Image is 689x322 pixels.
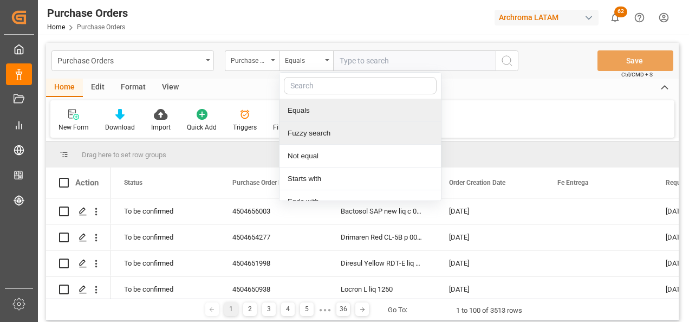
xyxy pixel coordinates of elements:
[495,10,599,25] div: Archroma LATAM
[279,99,441,122] div: Equals
[46,276,111,302] div: Press SPACE to select this row.
[495,7,603,28] button: Archroma LATAM
[82,151,166,159] span: Drag here to set row groups
[279,168,441,190] div: Starts with
[233,123,257,132] div: Triggers
[111,198,219,224] div: To be confirmed
[75,178,99,188] div: Action
[284,77,437,94] input: Search
[336,302,350,316] div: 36
[187,123,217,132] div: Quick Add
[627,5,652,30] button: Help Center
[111,276,219,302] div: To be confirmed
[496,50,518,71] button: search button
[436,224,544,250] div: [DATE]
[219,224,328,250] div: 4504654277
[614,7,627,17] span: 62
[279,50,333,71] button: close menu
[279,122,441,145] div: Fuzzy search
[328,198,436,224] div: Bactosol SAP new liq c 0150
[388,305,407,315] div: Go To:
[124,179,142,186] span: Status
[46,250,111,276] div: Press SPACE to select this row.
[83,79,113,97] div: Edit
[436,276,544,302] div: [DATE]
[603,5,627,30] button: show 62 new notifications
[449,179,505,186] span: Order Creation Date
[279,145,441,168] div: Not equal
[111,224,219,250] div: To be confirmed
[436,250,544,276] div: [DATE]
[300,302,314,316] div: 5
[232,179,301,186] span: Purchase Order Number
[151,123,171,132] div: Import
[46,198,111,224] div: Press SPACE to select this row.
[47,5,128,21] div: Purchase Orders
[46,79,83,97] div: Home
[219,198,328,224] div: 4504656003
[328,224,436,250] div: Drimaren Red CL-5B p 0025
[279,190,441,213] div: Ends with
[154,79,187,97] div: View
[51,50,214,71] button: open menu
[58,123,89,132] div: New Form
[281,302,295,316] div: 4
[333,50,496,71] input: Type to search
[557,179,588,186] span: Fe Entrega
[285,53,322,66] div: Equals
[231,53,268,66] div: Purchase Order Number
[273,123,308,132] div: File Browser
[57,53,202,67] div: Purchase Orders
[319,306,331,314] div: ● ● ●
[436,198,544,224] div: [DATE]
[47,23,65,31] a: Home
[456,305,522,316] div: 1 to 100 of 3513 rows
[328,250,436,276] div: Diresul Yellow RDT-E liq 0130
[262,302,276,316] div: 3
[113,79,154,97] div: Format
[621,70,653,79] span: Ctrl/CMD + S
[225,50,279,71] button: open menu
[597,50,673,71] button: Save
[105,123,135,132] div: Download
[224,302,238,316] div: 1
[46,224,111,250] div: Press SPACE to select this row.
[219,276,328,302] div: 4504650938
[328,276,436,302] div: Locron L liq 1250
[219,250,328,276] div: 4504651998
[243,302,257,316] div: 2
[111,250,219,276] div: To be confirmed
